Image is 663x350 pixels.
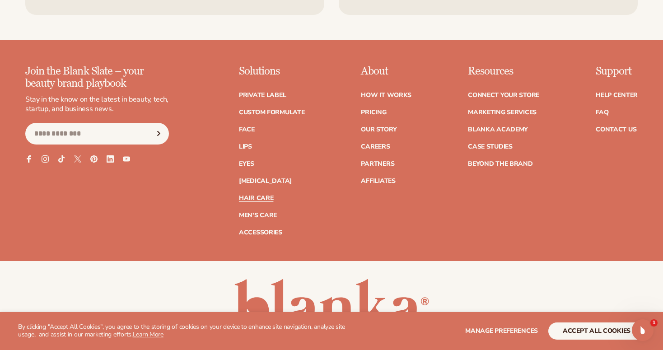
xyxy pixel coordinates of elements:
[361,178,395,184] a: Affiliates
[468,65,539,77] p: Resources
[361,161,394,167] a: Partners
[361,109,386,116] a: Pricing
[548,322,645,340] button: accept all cookies
[239,229,282,236] a: Accessories
[632,319,654,341] iframe: Intercom live chat
[596,109,608,116] a: FAQ
[239,92,286,98] a: Private label
[25,65,169,89] p: Join the Blank Slate – your beauty brand playbook
[465,322,538,340] button: Manage preferences
[468,92,539,98] a: Connect your store
[239,178,292,184] a: [MEDICAL_DATA]
[465,327,538,335] span: Manage preferences
[239,126,255,133] a: Face
[239,161,254,167] a: Eyes
[468,144,513,150] a: Case Studies
[239,109,305,116] a: Custom formulate
[239,65,305,77] p: Solutions
[468,109,537,116] a: Marketing services
[596,126,636,133] a: Contact Us
[239,212,277,219] a: Men's Care
[133,330,163,339] a: Learn More
[468,126,528,133] a: Blanka Academy
[239,195,273,201] a: Hair Care
[361,144,390,150] a: Careers
[361,92,411,98] a: How It Works
[18,323,352,339] p: By clicking "Accept All Cookies", you agree to the storing of cookies on your device to enhance s...
[149,123,168,145] button: Subscribe
[25,95,169,114] p: Stay in the know on the latest in beauty, tech, startup, and business news.
[596,92,638,98] a: Help Center
[596,65,638,77] p: Support
[361,126,397,133] a: Our Story
[239,144,252,150] a: Lips
[468,161,533,167] a: Beyond the brand
[361,65,411,77] p: About
[650,319,658,327] span: 1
